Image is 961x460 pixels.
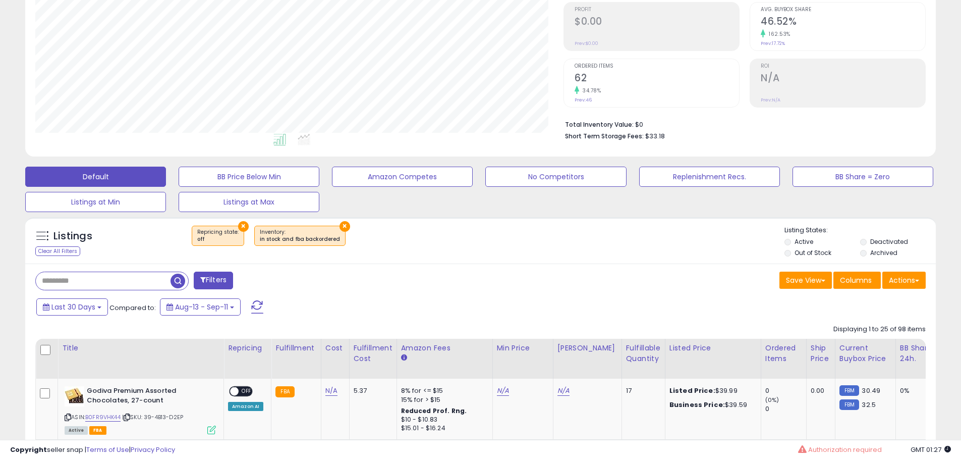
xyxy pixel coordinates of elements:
span: 2025-10-12 01:27 GMT [911,445,951,454]
div: Fulfillment [275,343,316,353]
button: BB Price Below Min [179,167,319,187]
b: Business Price: [669,400,725,410]
button: Default [25,167,166,187]
div: 5.37 [354,386,389,395]
div: 0% [900,386,933,395]
small: Amazon Fees. [401,353,407,363]
span: 32.5 [862,400,876,410]
strong: Copyright [10,445,47,454]
div: $10 - $10.83 [401,416,485,424]
span: Repricing state : [197,228,239,243]
span: 30.49 [862,386,880,395]
small: FBM [839,385,859,396]
div: Fulfillment Cost [354,343,392,364]
button: Filters [194,272,233,289]
h2: 62 [575,72,739,86]
label: Archived [870,248,897,257]
button: Aug-13 - Sep-11 [160,298,241,316]
span: | SKU: 39-4B13-D2EP [122,413,183,421]
div: $39.99 [669,386,753,395]
button: Amazon Competes [332,167,473,187]
span: Compared to: [109,303,156,313]
b: Short Term Storage Fees: [565,132,644,140]
b: Listed Price: [669,386,715,395]
div: Clear All Filters [35,246,80,256]
span: $33.18 [645,131,665,141]
div: Cost [325,343,345,353]
div: Fulfillable Quantity [626,343,661,364]
small: Prev: 17.72% [761,40,785,46]
label: Deactivated [870,237,908,246]
a: N/A [497,386,509,396]
b: Godiva Premium Assorted Chocolates, 27-count [87,386,209,407]
small: FBM [839,399,859,410]
button: Last 30 Days [36,298,108,316]
div: seller snap | | [10,445,175,455]
img: 41IQlk5ZntL._SL40_.jpg [65,386,84,406]
div: 8% for <= $15 [401,386,485,395]
div: 0 [765,404,806,414]
a: N/A [325,386,337,396]
div: 0.00 [811,386,827,395]
h5: Listings [53,229,92,243]
h2: N/A [761,72,925,86]
div: off [197,236,239,243]
div: $15.01 - $16.24 [401,424,485,433]
span: Columns [840,275,872,285]
span: Last 30 Days [51,302,95,312]
button: BB Share = Zero [793,167,933,187]
div: in stock and fba backordered [260,236,340,243]
a: B0FR9VHK44 [85,413,121,422]
small: 34.78% [579,87,601,94]
div: Amazon AI [228,402,263,411]
span: Inventory : [260,228,340,243]
a: Terms of Use [86,445,129,454]
small: 162.53% [765,30,790,38]
label: Out of Stock [795,248,831,257]
h2: 46.52% [761,16,925,29]
button: Listings at Min [25,192,166,212]
span: Aug-13 - Sep-11 [175,302,228,312]
a: N/A [557,386,570,396]
span: ROI [761,64,925,69]
div: Displaying 1 to 25 of 98 items [833,325,926,334]
div: Current Buybox Price [839,343,891,364]
small: Prev: $0.00 [575,40,598,46]
small: Prev: N/A [761,97,780,103]
small: (0%) [765,396,779,404]
div: [PERSON_NAME] [557,343,617,353]
span: All listings currently available for purchase on Amazon [65,426,88,435]
div: 0 [765,386,806,395]
div: 17 [626,386,657,395]
p: Listing States: [784,226,936,235]
div: Listed Price [669,343,757,353]
span: Profit [575,7,739,13]
div: Title [62,343,219,353]
b: Total Inventory Value: [565,120,634,129]
div: BB Share 24h. [900,343,937,364]
button: Columns [833,272,881,289]
label: Active [795,237,813,246]
button: Actions [882,272,926,289]
div: ASIN: [65,386,216,433]
b: Reduced Prof. Rng. [401,406,467,415]
span: Ordered Items [575,64,739,69]
div: 15% for > $15 [401,395,485,404]
div: Amazon Fees [401,343,488,353]
button: Listings at Max [179,192,319,212]
div: Ordered Items [765,343,802,364]
span: Avg. Buybox Share [761,7,925,13]
button: × [340,221,350,232]
span: FBA [89,426,106,435]
small: FBA [275,386,294,397]
button: Save View [779,272,832,289]
div: Ship Price [811,343,831,364]
div: $39.59 [669,400,753,410]
li: $0 [565,118,918,130]
small: Prev: 46 [575,97,592,103]
button: No Competitors [485,167,626,187]
div: Min Price [497,343,549,353]
button: × [238,221,249,232]
span: OFF [239,387,255,396]
a: Privacy Policy [131,445,175,454]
